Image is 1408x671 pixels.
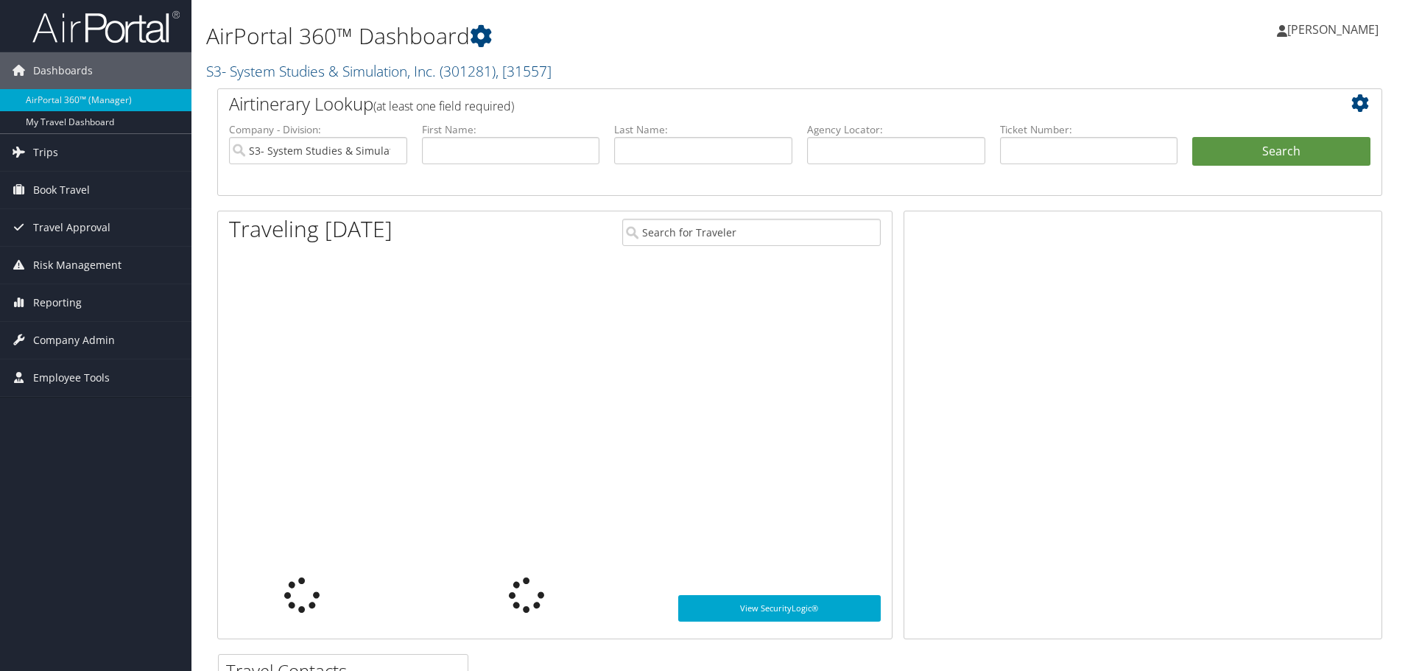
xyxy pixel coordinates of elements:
span: Risk Management [33,247,122,284]
span: (at least one field required) [373,98,514,114]
h1: AirPortal 360™ Dashboard [206,21,998,52]
span: [PERSON_NAME] [1287,21,1379,38]
span: Trips [33,134,58,171]
h2: Airtinerary Lookup [229,91,1273,116]
span: Company Admin [33,322,115,359]
span: Employee Tools [33,359,110,396]
h1: Traveling [DATE] [229,214,393,245]
img: airportal-logo.png [32,10,180,44]
label: Agency Locator: [807,122,985,137]
span: Dashboards [33,52,93,89]
label: Last Name: [614,122,792,137]
span: Travel Approval [33,209,110,246]
label: Company - Division: [229,122,407,137]
a: View SecurityLogic® [678,595,881,622]
span: ( 301281 ) [440,61,496,81]
label: First Name: [422,122,600,137]
a: [PERSON_NAME] [1277,7,1393,52]
label: Ticket Number: [1000,122,1178,137]
span: Book Travel [33,172,90,208]
input: Search for Traveler [622,219,881,246]
button: Search [1192,137,1370,166]
span: , [ 31557 ] [496,61,552,81]
span: Reporting [33,284,82,321]
a: S3- System Studies & Simulation, Inc. [206,61,552,81]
